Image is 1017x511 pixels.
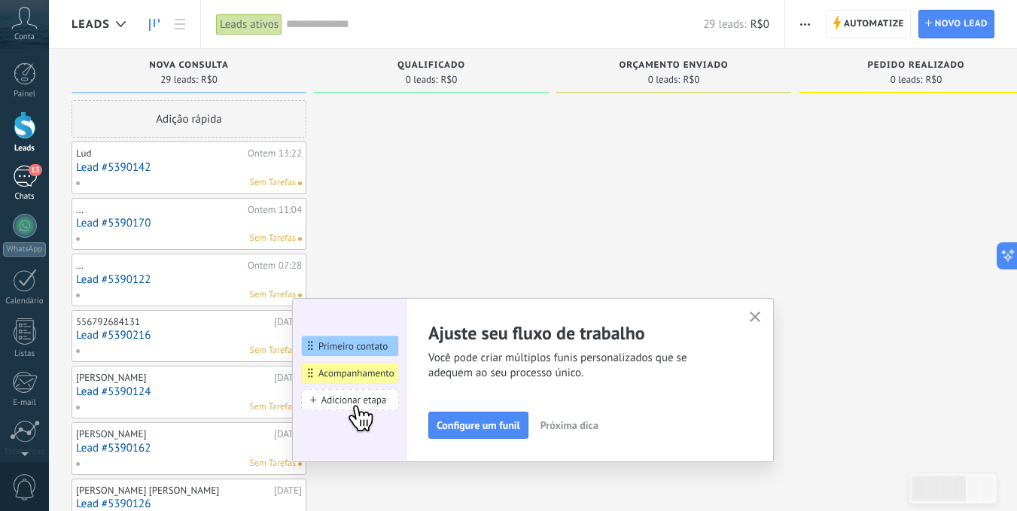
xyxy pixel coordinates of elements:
span: Nenhuma tarefa atribuída [298,237,302,241]
div: [PERSON_NAME] [76,372,270,384]
div: [PERSON_NAME] [PERSON_NAME] [76,485,270,497]
div: Qualificado [321,60,541,73]
button: Configure um funil [428,412,528,439]
div: Adição rápida [72,100,306,138]
div: ... [76,260,244,272]
span: Você pode criar múltiplos funis personalizados que se adequem ao seu processo único. [428,351,731,381]
button: Próxima dica [534,414,605,436]
span: Nenhuma tarefa atribuída [298,181,302,185]
span: 0 leads: [891,75,923,84]
a: Leads [142,10,167,39]
button: Mais [794,10,816,38]
div: Painel [3,90,47,99]
a: Lead #5390162 [76,442,302,455]
div: 556792684131 [76,316,270,328]
div: Ontem 13:22 [248,148,302,160]
div: Calendário [3,297,47,306]
span: Nenhuma tarefa atribuída [298,462,302,466]
span: Qualificado [397,60,465,71]
span: Configure um funil [437,420,520,430]
a: Lead #5390124 [76,385,302,398]
span: Sem Tarefas [250,400,296,414]
div: E-mail [3,398,47,408]
span: R$0 [201,75,218,84]
a: Lead #5390170 [76,217,302,230]
div: Ontem 11:04 [248,204,302,216]
div: Nova consulta [79,60,299,73]
span: Pedido realizado [867,60,964,71]
span: R$0 [751,17,769,32]
div: [DATE] [274,316,302,328]
div: Ontem 07:28 [248,260,302,272]
div: [DATE] [274,485,302,497]
span: Sem Tarefas [250,176,296,190]
span: Próxima dica [540,420,598,430]
div: WhatsApp [3,242,46,257]
div: Listas [3,349,47,359]
a: Lead #5390216 [76,329,302,342]
div: Lud [76,148,244,160]
span: 0 leads: [406,75,438,84]
a: Novo lead [918,10,994,38]
a: Lead #5390142 [76,161,302,174]
span: Sem Tarefas [250,457,296,470]
span: Sem Tarefas [250,288,296,302]
h2: Ajuste seu fluxo de trabalho [428,321,731,345]
span: 29 leads: [160,75,198,84]
div: [DATE] [274,372,302,384]
span: Nova consulta [149,60,229,71]
div: [PERSON_NAME] [76,428,270,440]
span: Sem Tarefas [250,232,296,245]
div: Leads [3,144,47,154]
span: Conta [14,32,35,42]
div: Leads ativos [216,14,282,35]
span: Orçamento enviado [619,60,728,71]
span: 0 leads: [648,75,681,84]
div: [DATE] [274,428,302,440]
span: Sem Tarefas [250,344,296,357]
span: Automatize [844,11,904,38]
span: R$0 [925,75,942,84]
div: Orçamento enviado [564,60,784,73]
a: Lead #5390122 [76,273,302,286]
span: Leads [72,17,110,32]
span: Novo lead [935,11,988,38]
span: R$0 [683,75,699,84]
a: Automatize [826,10,911,38]
span: R$0 [440,75,457,84]
div: ... [76,204,244,216]
span: 13 [29,164,41,176]
a: Lead #5390126 [76,497,302,510]
div: Chats [3,192,47,202]
span: 29 leads: [703,17,746,32]
span: Nenhuma tarefa atribuída [298,294,302,297]
a: Lista [167,10,193,39]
